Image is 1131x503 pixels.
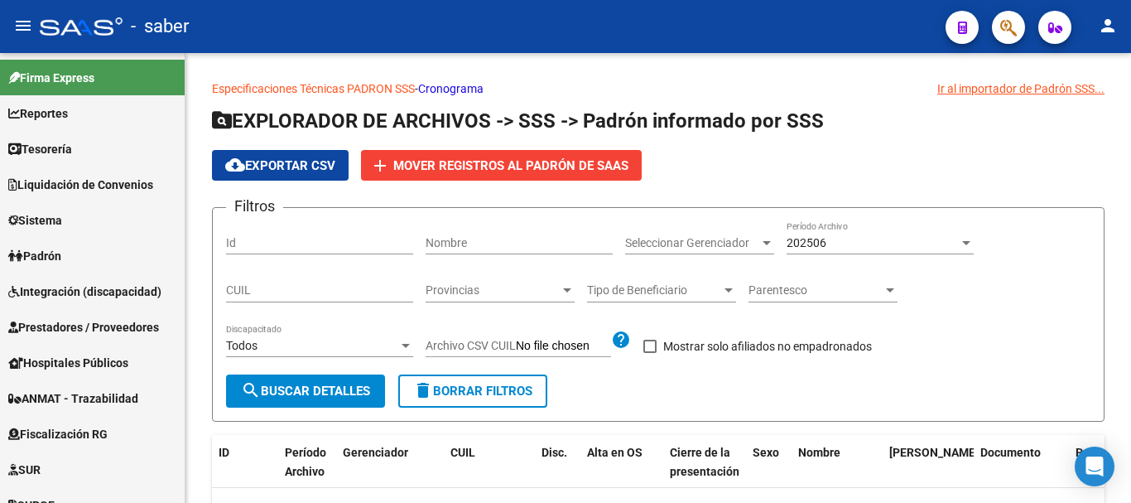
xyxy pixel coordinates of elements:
span: Buscar Detalles [241,384,370,399]
datatable-header-cell: Disc. [535,435,580,490]
datatable-header-cell: Cierre de la presentación [663,435,746,490]
span: Borrar Filtros [413,384,532,399]
h3: Filtros [226,195,283,218]
mat-icon: search [241,380,261,400]
span: Sistema [8,211,62,230]
span: Cierre de la presentación [670,446,739,478]
span: Liquidación de Convenios [8,176,153,194]
span: Gerenciador [343,446,408,459]
button: Exportar CSV [212,150,349,181]
span: Mostrar solo afiliados no empadronados [663,336,872,356]
span: EXPLORADOR DE ARCHIVOS -> SSS -> Padrón informado por SSS [212,109,824,133]
span: Firma Express [8,69,94,87]
span: Sexo [753,446,779,459]
datatable-header-cell: ID [212,435,278,490]
span: Archivo CSV CUIL [426,339,516,352]
span: Seleccionar Gerenciador [625,236,759,250]
datatable-header-cell: Documento [974,435,1069,490]
span: Provincias [426,283,560,297]
mat-icon: delete [413,380,433,400]
div: Ir al importador de Padrón SSS... [937,80,1105,98]
span: Mover registros al PADRÓN de SAAS [393,158,628,173]
span: Alta en OS [587,446,643,459]
a: Cronograma [418,82,484,95]
span: Padrón [8,247,61,265]
p: - [212,80,1105,98]
mat-icon: menu [13,16,33,36]
button: Borrar Filtros [398,375,547,408]
span: Hospitales Públicos [8,354,128,372]
span: Exportar CSV [225,158,335,173]
span: Período Archivo [285,446,326,478]
span: ANMAT - Trazabilidad [8,389,138,408]
button: Buscar Detalles [226,375,385,408]
span: Nombre [798,446,840,459]
mat-icon: person [1098,16,1118,36]
span: Reportes [8,104,68,123]
datatable-header-cell: Sexo [746,435,792,490]
span: Todos [226,339,257,352]
datatable-header-cell: Período Archivo [278,435,336,490]
datatable-header-cell: Gerenciador [336,435,444,490]
div: Open Intercom Messenger [1075,447,1114,486]
span: Integración (discapacidad) [8,283,161,301]
span: CUIL [450,446,475,459]
span: ID [219,446,229,459]
mat-icon: help [611,330,631,350]
a: Especificaciones Técnicas PADRON SSS [212,82,415,95]
span: [PERSON_NAME]. [889,446,982,459]
datatable-header-cell: Nombre [792,435,883,490]
span: Fiscalización RG [8,425,108,443]
datatable-header-cell: CUIL [444,435,535,490]
span: - saber [131,8,189,45]
span: Tesorería [8,140,72,158]
datatable-header-cell: Fecha Nac. [883,435,974,490]
span: Parentesco [748,283,883,297]
mat-icon: cloud_download [225,155,245,175]
span: Documento [980,446,1041,459]
button: Mover registros al PADRÓN de SAAS [361,150,642,181]
span: Prestadores / Proveedores [8,318,159,336]
span: SUR [8,461,41,479]
mat-icon: add [370,156,390,176]
span: Disc. [541,446,567,459]
input: Archivo CSV CUIL [516,339,611,354]
datatable-header-cell: Alta en OS [580,435,663,490]
span: Tipo de Beneficiario [587,283,721,297]
span: 202506 [787,236,826,249]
